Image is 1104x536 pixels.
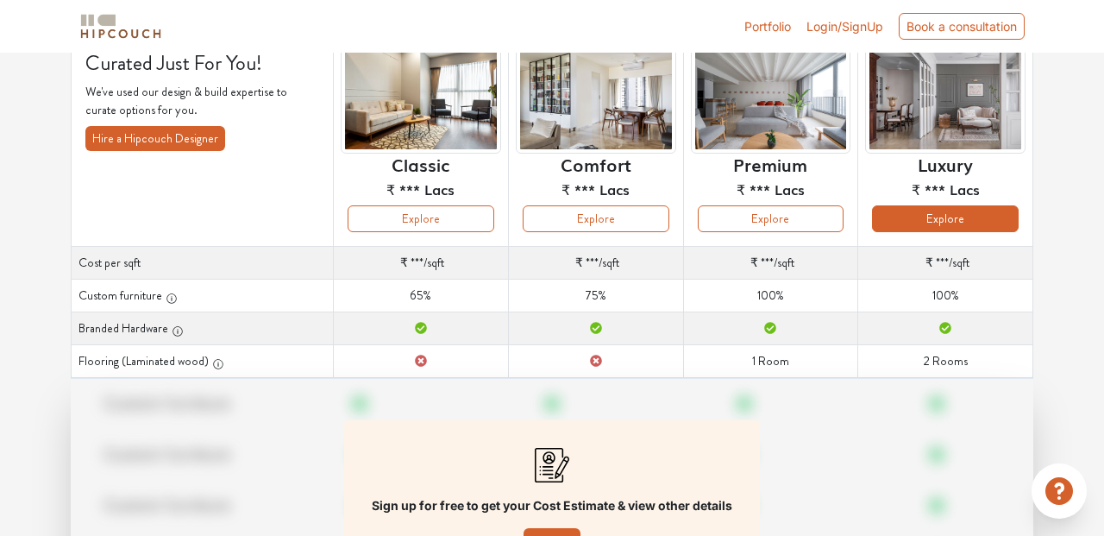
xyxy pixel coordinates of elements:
[561,154,631,174] h6: Comfort
[85,83,319,119] p: We've used our design & build expertise to curate options for you.
[683,345,858,378] td: 1 Room
[698,205,844,232] button: Explore
[899,13,1025,40] div: Book a consultation
[392,154,449,174] h6: Classic
[348,205,494,232] button: Explore
[858,247,1033,280] td: /sqft
[372,496,732,514] p: Sign up for free to get your Cost Estimate & view other details
[683,280,858,312] td: 100%
[85,126,225,151] button: Hire a Hipcouch Designer
[516,44,676,154] img: header-preview
[865,44,1026,154] img: header-preview
[334,247,509,280] td: /sqft
[72,312,334,345] th: Branded Hardware
[918,154,973,174] h6: Luxury
[72,345,334,378] th: Flooring (Laminated wood)
[744,17,791,35] a: Portfolio
[72,247,334,280] th: Cost per sqft
[683,247,858,280] td: /sqft
[858,345,1033,378] td: 2 Rooms
[341,44,501,154] img: header-preview
[508,280,683,312] td: 75%
[733,154,807,174] h6: Premium
[78,7,164,46] span: logo-horizontal.svg
[691,44,851,154] img: header-preview
[872,205,1019,232] button: Explore
[523,205,669,232] button: Explore
[85,51,319,76] h4: Curated Just For You!
[334,280,509,312] td: 65%
[72,280,334,312] th: Custom furniture
[508,247,683,280] td: /sqft
[806,19,883,34] span: Login/SignUp
[858,280,1033,312] td: 100%
[78,11,164,41] img: logo-horizontal.svg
